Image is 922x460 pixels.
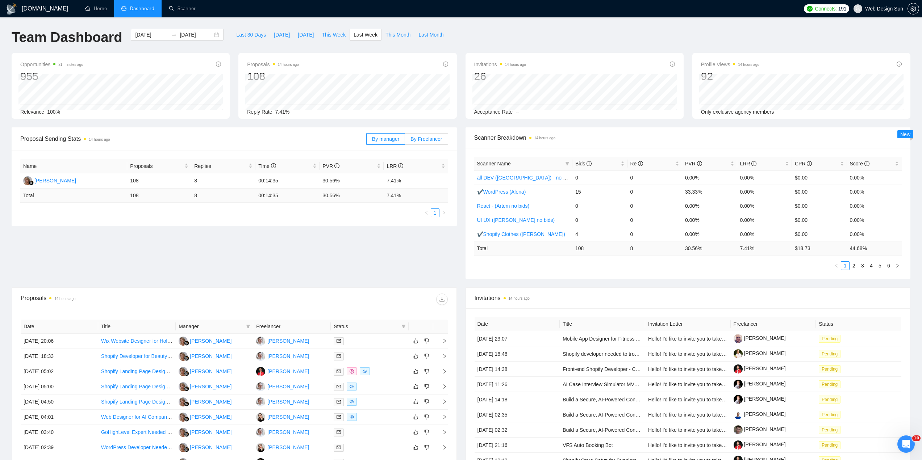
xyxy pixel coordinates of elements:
[318,29,350,41] button: This Week
[819,412,843,417] a: Pending
[179,337,188,346] img: MC
[6,3,17,15] img: logo
[477,203,530,209] a: React - (Artem no bids)
[184,417,189,422] img: gigradar-bm.png
[20,189,127,203] td: Total
[350,29,381,41] button: Last Week
[534,136,555,140] time: 14 hours ago
[247,69,299,83] div: 108
[885,262,893,270] a: 6
[682,170,737,185] td: 0.00%
[190,367,231,375] div: [PERSON_NAME]
[682,185,737,199] td: 33.33%
[400,321,407,332] span: filter
[337,445,341,450] span: mail
[912,435,921,441] span: 10
[418,31,443,39] span: Last Month
[564,158,571,169] span: filter
[431,209,439,217] a: 1
[740,161,757,166] span: LRR
[424,211,429,215] span: left
[864,161,869,166] span: info-circle
[701,69,759,83] div: 92
[413,399,418,405] span: like
[337,354,341,358] span: mail
[190,443,231,451] div: [PERSON_NAME]
[893,261,902,270] button: right
[322,31,346,39] span: This Week
[807,161,812,166] span: info-circle
[23,176,32,185] img: MC
[819,411,840,419] span: Pending
[294,29,318,41] button: [DATE]
[437,296,447,302] span: download
[171,32,177,38] span: swap-right
[422,208,431,217] button: left
[751,161,756,166] span: info-circle
[271,163,276,168] span: info-circle
[422,413,431,421] button: dislike
[505,63,526,67] time: 14 hours ago
[563,427,764,433] a: Build a Secure, AI-Powered Consumer Platform - Full Stack Engineer (Fixed-Price $25k+)
[278,63,299,67] time: 14 hours ago
[474,69,526,83] div: 26
[381,29,414,41] button: This Month
[413,429,418,435] span: like
[184,341,189,346] img: gigradar-bm.png
[815,5,837,13] span: Connects:
[398,163,403,168] span: info-circle
[819,335,843,341] a: Pending
[477,217,555,223] a: UI UX ([PERSON_NAME] no bids)
[474,60,526,69] span: Invitations
[819,426,840,434] span: Pending
[256,352,265,361] img: IS
[12,29,122,46] h1: Team Dashboard
[897,62,902,67] span: info-circle
[267,367,309,375] div: [PERSON_NAME]
[477,161,511,166] span: Scanner Name
[256,383,309,389] a: IS[PERSON_NAME]
[334,163,339,168] span: info-circle
[587,161,592,166] span: info-circle
[267,398,309,406] div: [PERSON_NAME]
[298,31,314,39] span: [DATE]
[413,353,418,359] span: like
[255,189,320,203] td: 00:14:35
[101,368,211,374] a: Shopify Landing Page Design for Perfume Brand
[256,413,265,422] img: AL
[474,109,513,115] span: Acceptance Rate
[412,443,420,452] button: like
[847,185,902,199] td: 0.00%
[184,432,189,437] img: gigradar-bm.png
[734,335,786,341] a: [PERSON_NAME]
[734,380,743,389] img: c1gL6zrSnaLfgYKYkFATEphuZ1VZNvXqd9unVblrKUqv_id2bBPzeby3fquoX2mwdg
[867,262,875,270] a: 4
[179,397,188,406] img: MC
[34,177,76,185] div: [PERSON_NAME]
[47,109,60,115] span: 100%
[190,398,231,406] div: [PERSON_NAME]
[256,337,265,346] img: IS
[412,413,420,421] button: like
[256,429,309,435] a: IS[PERSON_NAME]
[247,109,272,115] span: Reply Rate
[424,444,429,450] span: dislike
[474,133,902,142] span: Scanner Breakdown
[893,261,902,270] li: Next Page
[734,350,786,356] a: [PERSON_NAME]
[424,384,429,389] span: dislike
[575,161,592,166] span: Bids
[101,384,211,389] a: Shopify Landing Page Design for Perfume Brand
[179,443,188,452] img: MC
[436,294,448,305] button: download
[246,324,250,329] span: filter
[895,263,900,268] span: right
[572,185,627,199] td: 15
[638,161,643,166] span: info-circle
[572,170,627,185] td: 0
[256,414,309,419] a: AL[PERSON_NAME]
[734,425,743,434] img: c1NTvE-xGdEzmUe4E723X2fZNKPUviW1hr_O-fJwZB_pgnKMptW1ZTwxcsgWXerR48
[127,173,191,189] td: 108
[734,426,786,432] a: [PERSON_NAME]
